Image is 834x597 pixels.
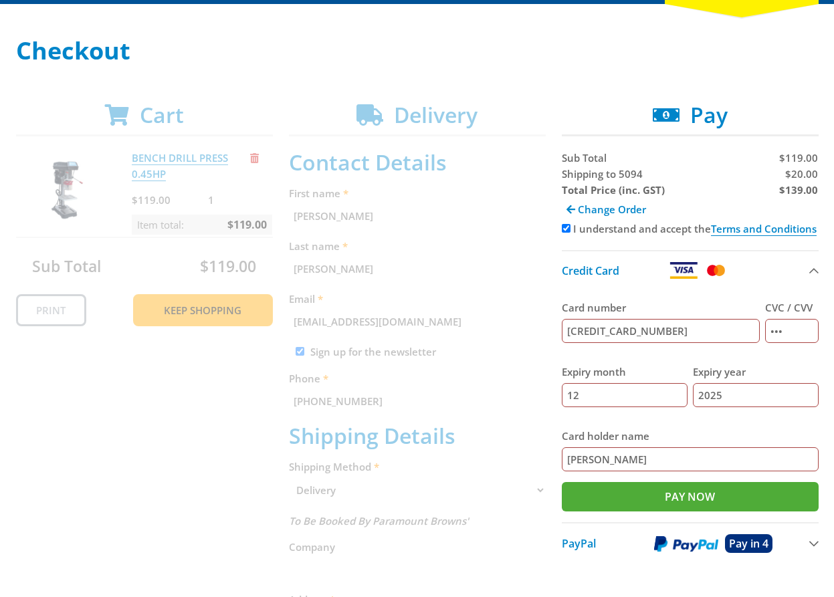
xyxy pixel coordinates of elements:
[573,222,817,236] label: I understand and accept the
[562,428,819,444] label: Card holder name
[562,183,665,197] strong: Total Price (inc. GST)
[562,151,607,164] span: Sub Total
[765,300,819,316] label: CVC / CVV
[704,262,728,279] img: Mastercard
[562,263,619,278] span: Credit Card
[562,383,688,407] input: MM
[578,203,646,216] span: Change Order
[690,100,728,129] span: Pay
[562,198,651,221] a: Change Order
[562,522,819,564] button: PayPal Pay in 4
[669,262,698,279] img: Visa
[562,250,819,289] button: Credit Card
[693,383,819,407] input: YY
[779,151,818,164] span: $119.00
[711,222,817,236] a: Terms and Conditions
[562,224,570,233] input: Please accept the terms and conditions.
[785,167,818,181] span: $20.00
[729,536,768,551] span: Pay in 4
[562,167,643,181] span: Shipping to 5094
[779,183,818,197] strong: $139.00
[562,482,819,511] input: Pay Now
[693,364,819,380] label: Expiry year
[562,300,760,316] label: Card number
[562,536,596,551] span: PayPal
[654,535,718,552] img: PayPal
[16,37,819,64] h1: Checkout
[562,364,688,380] label: Expiry month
